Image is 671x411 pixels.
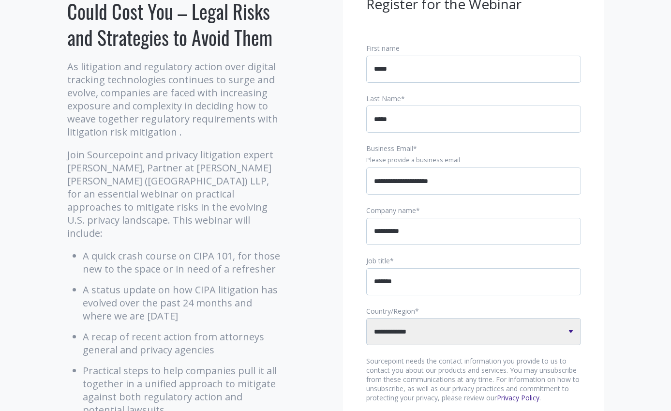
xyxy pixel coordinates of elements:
p: Join Sourcepoint and privacy litigation expert [PERSON_NAME], Partner at [PERSON_NAME] [PERSON_NA... [67,148,283,240]
span: Country/Region [366,306,415,316]
span: Last Name [366,94,401,103]
legend: Please provide a business email [366,156,581,165]
span: Business Email [366,144,413,153]
li: A status update on how CIPA litigation has evolved over the past 24 months and where we are [DATE] [83,283,283,322]
p: Sourcepoint needs the contact information you provide to us to contact you about our products and... [366,357,581,403]
span: Job title [366,256,390,265]
p: As litigation and regulatory action over digital tracking technologies continues to surge and evo... [67,60,283,138]
li: A quick crash course on CIPA 101, for those new to the space or in need of a refresher [83,249,283,275]
span: First name [366,44,400,53]
a: Privacy Policy [497,393,539,402]
li: A recap of recent action from attorneys general and privacy agencies [83,330,283,356]
span: Company name [366,206,416,215]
